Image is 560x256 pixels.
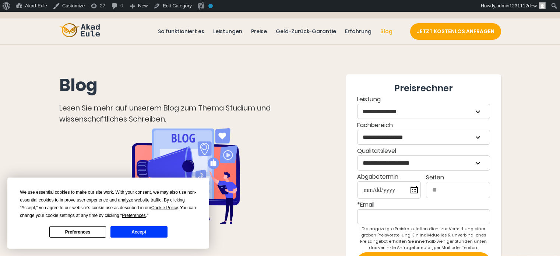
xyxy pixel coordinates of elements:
[357,146,490,171] div: Qualitätslevel
[357,200,490,224] label: *Email
[59,74,313,97] h1: Blog
[357,82,490,95] div: Preisrechner
[357,226,490,251] div: Die angezeigte Preiskalkulation dient zur Vermittlung einer groben Preisvorstellung. Ein individu...
[357,120,490,145] label: Fachbereich
[59,102,313,125] div: Lesen Sie mehr auf unserem Blog zum Thema Studium und wissenschaftliches Schreiben.
[49,226,106,238] button: Preferences
[379,27,394,36] a: Blog
[274,27,338,36] a: Geld-Zurück-Garantie
[410,23,501,40] a: JETZT KOSTENLOS ANFRAGEN
[357,209,490,224] input: *Email
[357,95,490,119] label: Leistung
[357,181,421,199] input: Abgabetermin
[7,178,209,249] div: Cookie Consent Prompt
[20,189,197,220] div: We use essential cookies to make our site work. With your consent, we may also use non-essential ...
[358,130,490,144] select: Fachbereich
[250,27,268,36] a: Preise
[358,104,490,119] select: Leistung
[156,27,206,36] a: So funktioniert es
[151,205,178,210] span: Cookie Policy
[426,173,444,182] span: Seiten
[212,27,244,36] a: Leistungen
[59,23,100,38] img: logo
[344,27,373,36] a: Erfahrung
[122,213,146,218] span: Preferences
[496,3,537,8] span: admin1231112dew
[357,172,421,199] label: Abgabetermin
[208,4,213,8] div: No index
[110,226,167,238] button: Accept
